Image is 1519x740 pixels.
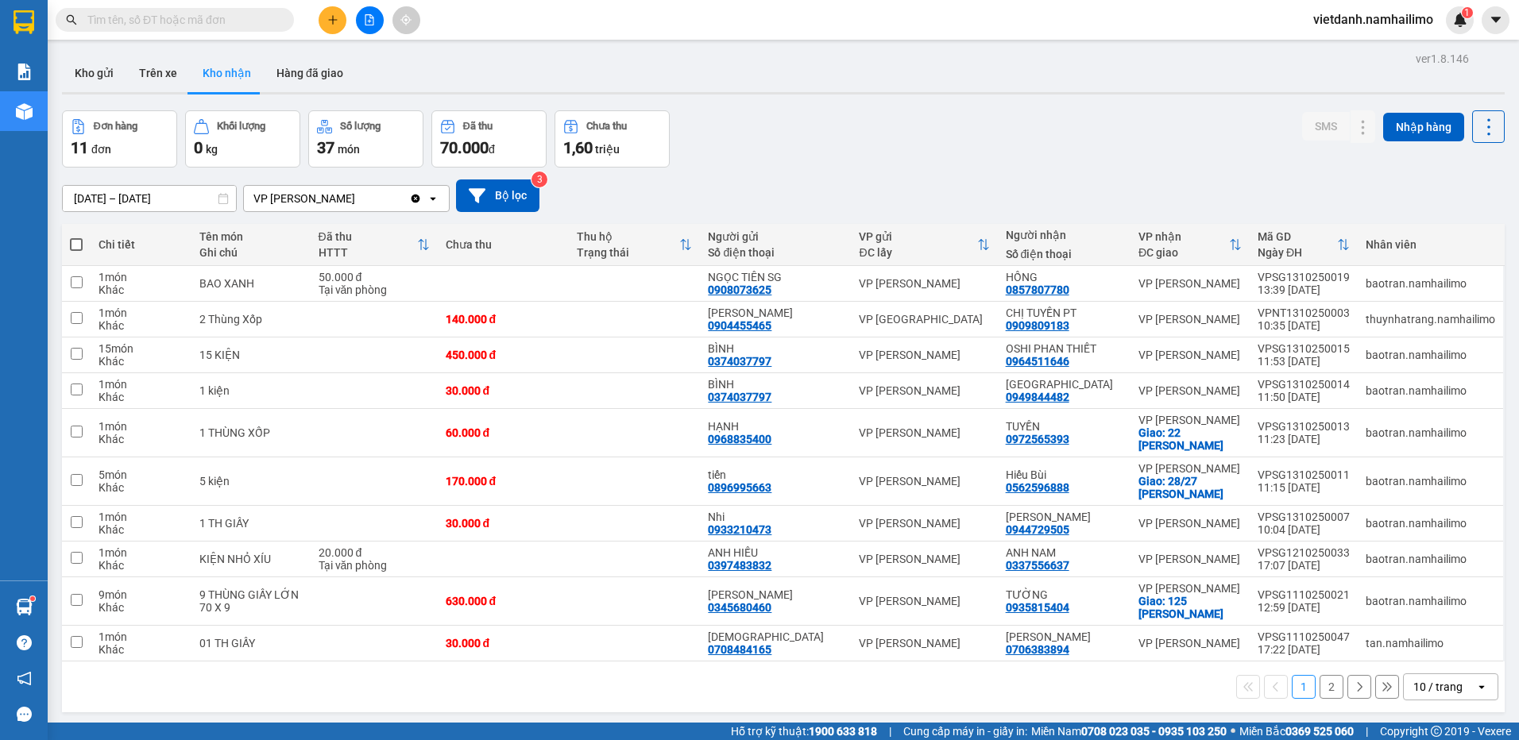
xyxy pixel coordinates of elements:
div: 0708484165 [708,643,771,656]
div: Chi tiết [99,238,184,251]
button: 1 [1292,675,1316,699]
div: Khác [99,433,184,445]
div: Đơn hàng [94,121,137,132]
div: 1 món [99,546,184,559]
div: Số điện thoại [708,246,843,259]
div: VP [PERSON_NAME] [253,191,355,206]
div: KIỆN NHỎ XÍU [199,553,302,565]
div: VP [PERSON_NAME] [859,595,989,607]
div: Ghi chú [199,246,302,259]
div: VP [PERSON_NAME] [859,637,989,649]
div: 60.000 đ [446,426,561,439]
span: món [338,143,360,156]
div: HẠNH [708,420,843,433]
th: Toggle SortBy [851,224,997,266]
div: 630.000 đ [446,595,561,607]
div: VP [PERSON_NAME] [859,384,989,397]
div: Thu hộ [577,230,679,243]
div: Tại văn phòng [319,283,430,296]
strong: 0369 525 060 [1285,725,1354,738]
div: 1 món [99,271,184,283]
span: file-add [364,14,375,25]
div: Nhân viên [1366,238,1495,251]
sup: 3 [531,172,547,187]
div: VP [PERSON_NAME] [1138,517,1242,530]
div: Tên món [199,230,302,243]
div: Khác [99,319,184,332]
span: message [17,707,32,722]
div: 1 món [99,306,184,319]
div: 2 Thùng Xốp [199,313,302,326]
div: 0857807780 [1006,283,1069,296]
div: Số lượng [340,121,381,132]
div: 15 món [99,342,184,355]
div: 0896995663 [708,481,771,494]
button: Bộ lọc [456,179,539,212]
div: Khối lượng [217,121,265,132]
button: aim [392,6,420,34]
div: tan.namhailimo [1366,637,1495,649]
div: baotran.namhailimo [1366,517,1495,530]
img: warehouse-icon [16,599,33,615]
img: icon-new-feature [1453,13,1467,27]
div: 170.000 đ [446,475,561,488]
div: 0964511646 [1006,355,1069,368]
div: 9 món [99,588,184,601]
div: VP [PERSON_NAME] [859,475,989,488]
div: Khác [99,283,184,296]
div: Lan Anh [1006,511,1123,523]
div: VPSG1310250011 [1258,468,1350,481]
div: Tại văn phòng [319,559,430,572]
div: 11:15 [DATE] [1258,481,1350,494]
div: Đã thu [463,121,493,132]
div: 12:59 [DATE] [1258,601,1350,614]
span: search [66,14,77,25]
div: TƯỜNG [1006,588,1123,601]
div: VP [PERSON_NAME] [1138,414,1242,426]
span: Miền Bắc [1239,723,1354,740]
div: ver 1.8.146 [1416,50,1469,67]
button: Đã thu70.000đ [431,110,547,168]
button: Trên xe [126,54,190,92]
div: 13:39 [DATE] [1258,283,1350,296]
div: baotran.namhailimo [1366,349,1495,361]
div: Người nhận [1006,229,1123,241]
div: 0374037797 [708,391,771,403]
div: VP [PERSON_NAME] [1138,582,1242,595]
span: Cung cấp máy in - giấy in: [903,723,1027,740]
button: Kho gửi [62,54,126,92]
div: 140.000 đ [446,313,561,326]
span: caret-down [1489,13,1503,27]
div: 0933210473 [708,523,771,536]
div: thuynhatrang.namhailimo [1366,313,1495,326]
div: Giao: 28/27 Tuyên Quang [1138,475,1242,500]
div: 0337556637 [1006,559,1069,572]
span: 0 [194,138,203,157]
th: Toggle SortBy [569,224,700,266]
div: baotran.namhailimo [1366,475,1495,488]
div: VPSG1310250019 [1258,271,1350,283]
div: 1 món [99,420,184,433]
div: Khác [99,559,184,572]
div: 1 THÙNG XỐP [199,426,302,439]
div: 20.000 đ [319,546,430,559]
div: 15 KIỆN [199,349,302,361]
div: 17:07 [DATE] [1258,559,1350,572]
th: Toggle SortBy [1131,224,1250,266]
div: 0374037797 [708,355,771,368]
div: Mã GD [1258,230,1337,243]
div: TUYỀN [1006,420,1123,433]
div: 10:04 [DATE] [1258,523,1350,536]
div: VP [PERSON_NAME] [1138,384,1242,397]
button: Nhập hàng [1383,113,1464,141]
button: Hàng đã giao [264,54,356,92]
span: notification [17,671,32,686]
div: 0972565393 [1006,433,1069,445]
div: Hiếu Bùi [1006,468,1123,481]
div: VP [PERSON_NAME] [859,517,989,530]
div: HTTT [319,246,417,259]
div: NGỌC TIÊN SG [708,271,843,283]
div: Người gửi [708,230,843,243]
div: 0968835400 [708,433,771,445]
div: 0562596888 [1006,481,1069,494]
